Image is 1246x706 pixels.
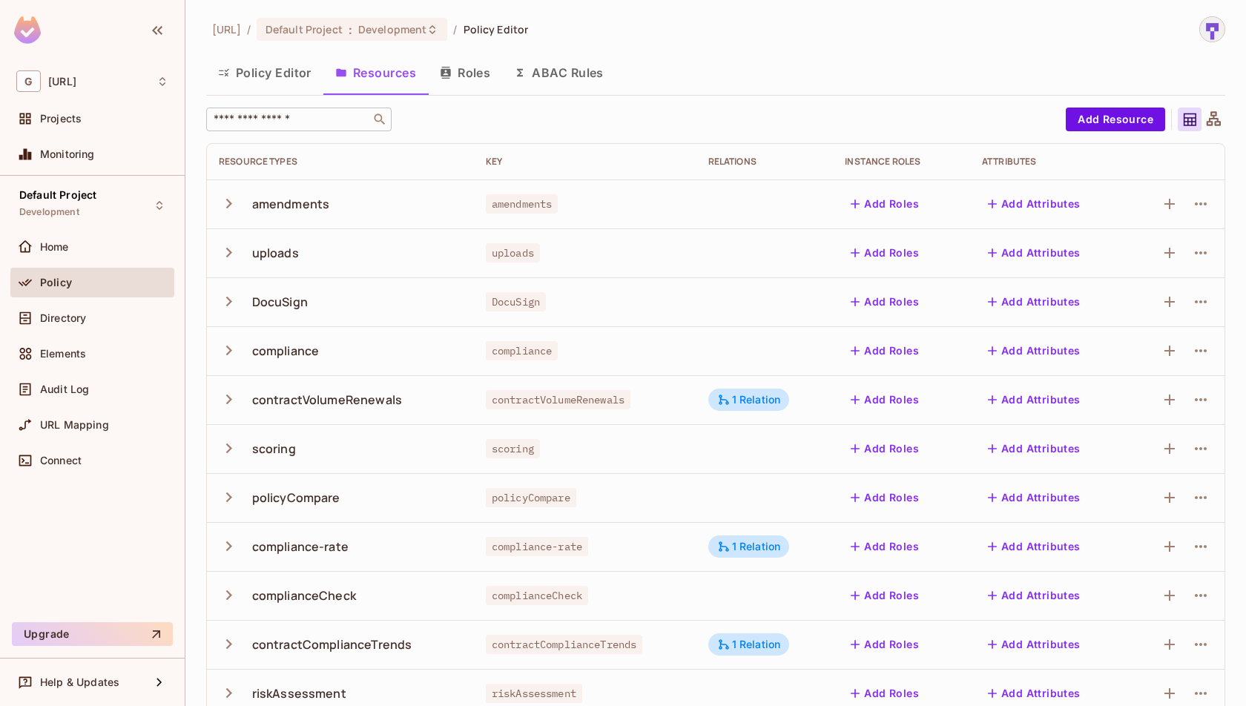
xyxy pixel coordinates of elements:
span: Directory [40,312,86,324]
button: Add Roles [845,633,925,656]
span: Help & Updates [40,676,119,688]
button: Policy Editor [206,54,323,91]
div: Attributes [982,156,1115,168]
button: Add Roles [845,437,925,461]
button: Add Attributes [982,633,1087,656]
span: Home [40,241,69,253]
span: Default Project [19,189,96,201]
span: Elements [40,348,86,360]
span: Monitoring [40,148,95,160]
div: riskAssessment [252,685,346,702]
button: Resources [323,54,428,91]
div: Instance roles [845,156,958,168]
span: Development [358,22,426,36]
button: Add Attributes [982,339,1087,363]
div: 1 Relation [717,393,781,406]
div: policyCompare [252,489,340,506]
span: the active workspace [212,22,241,36]
span: amendments [486,194,558,214]
div: scoring [252,441,296,457]
div: DocuSign [252,294,308,310]
span: contractVolumeRenewals [486,390,630,409]
button: Add Resource [1066,108,1165,131]
span: uploads [486,243,540,263]
button: Add Attributes [982,437,1087,461]
button: Upgrade [12,622,173,646]
li: / [453,22,457,36]
span: DocuSign [486,292,546,311]
div: contractComplianceTrends [252,636,412,653]
div: amendments [252,196,330,212]
span: Policy [40,277,72,288]
span: Policy Editor [464,22,529,36]
span: compliance [486,341,558,360]
button: Roles [428,54,502,91]
span: compliance-rate [486,537,588,556]
div: contractVolumeRenewals [252,392,402,408]
span: Workspace: genworx.ai [48,76,76,88]
div: Key [486,156,685,168]
button: Add Attributes [982,388,1087,412]
span: riskAssessment [486,684,582,703]
span: Audit Log [40,383,89,395]
span: Projects [40,113,82,125]
div: compliance-rate [252,538,349,555]
button: Add Attributes [982,192,1087,216]
button: Add Attributes [982,241,1087,265]
button: Add Attributes [982,290,1087,314]
div: 1 Relation [717,540,781,553]
div: compliance [252,343,320,359]
span: Default Project [266,22,343,36]
div: Resource Types [219,156,462,168]
span: G [16,70,41,92]
button: Add Attributes [982,535,1087,558]
span: : [348,24,353,36]
div: 1 Relation [717,638,781,651]
button: Add Roles [845,290,925,314]
button: Add Roles [845,241,925,265]
button: Add Attributes [982,584,1087,607]
span: Connect [40,455,82,466]
div: complianceCheck [252,587,356,604]
button: Add Roles [845,388,925,412]
span: scoring [486,439,540,458]
button: ABAC Rules [502,54,616,91]
button: Add Roles [845,535,925,558]
button: Add Roles [845,486,925,509]
button: Add Roles [845,339,925,363]
button: Add Roles [845,682,925,705]
img: sharmila@genworx.ai [1200,17,1224,42]
span: policyCompare [486,488,576,507]
button: Add Attributes [982,682,1087,705]
span: Development [19,206,79,218]
button: Add Roles [845,584,925,607]
div: uploads [252,245,299,261]
span: contractComplianceTrends [486,635,643,654]
div: Relations [708,156,822,168]
span: URL Mapping [40,419,109,431]
button: Add Attributes [982,486,1087,509]
li: / [247,22,251,36]
span: complianceCheck [486,586,588,605]
img: SReyMgAAAABJRU5ErkJggg== [14,16,41,44]
button: Add Roles [845,192,925,216]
